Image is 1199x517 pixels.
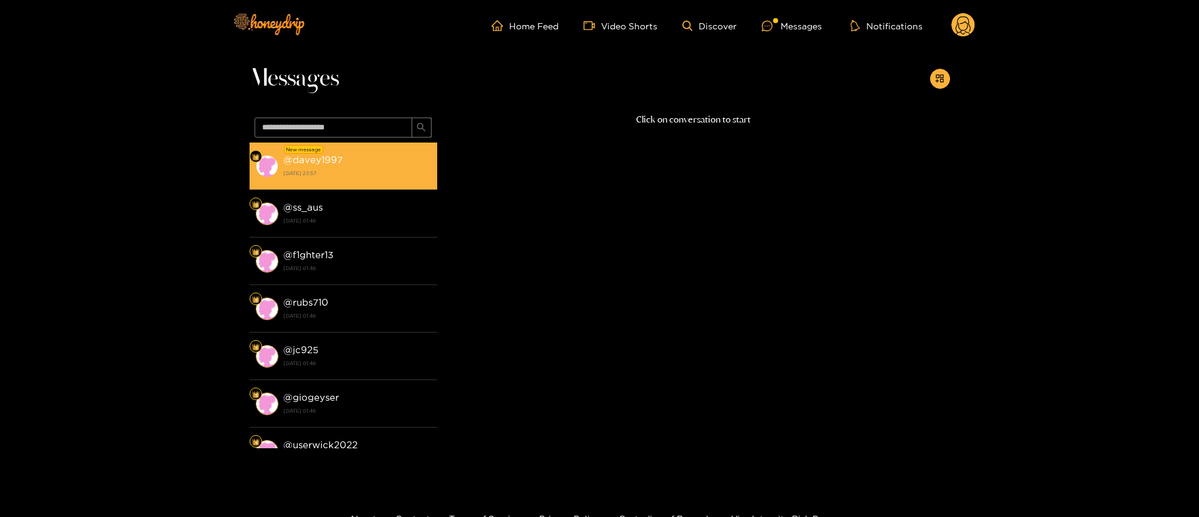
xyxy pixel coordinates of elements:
[847,19,926,32] button: Notifications
[252,153,260,161] img: Fan Level
[256,345,278,368] img: conversation
[930,69,950,89] button: appstore-add
[762,19,822,33] div: Messages
[283,249,333,260] strong: @ f1ghter13
[584,20,657,31] a: Video Shorts
[252,391,260,398] img: Fan Level
[256,203,278,225] img: conversation
[256,440,278,463] img: conversation
[283,358,431,369] strong: [DATE] 01:46
[283,405,431,416] strong: [DATE] 01:46
[492,20,509,31] span: home
[412,118,432,138] button: search
[682,21,737,31] a: Discover
[252,248,260,256] img: Fan Level
[283,392,339,403] strong: @ giogeyser
[935,74,944,84] span: appstore-add
[252,343,260,351] img: Fan Level
[417,123,426,133] span: search
[283,344,318,355] strong: @ jc925
[284,145,323,154] div: New message
[584,20,601,31] span: video-camera
[283,263,431,274] strong: [DATE] 01:46
[492,20,559,31] a: Home Feed
[256,393,278,415] img: conversation
[252,201,260,208] img: Fan Level
[283,439,358,450] strong: @ userwick2022
[256,298,278,320] img: conversation
[256,250,278,273] img: conversation
[283,168,431,179] strong: [DATE] 23:57
[283,297,328,308] strong: @ rubs710
[283,310,431,321] strong: [DATE] 01:46
[283,154,343,165] strong: @ davey1997
[252,296,260,303] img: Fan Level
[283,202,323,213] strong: @ ss_aus
[250,64,339,94] span: Messages
[437,113,950,127] p: Click on conversation to start
[252,438,260,446] img: Fan Level
[283,215,431,226] strong: [DATE] 01:46
[256,155,278,178] img: conversation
